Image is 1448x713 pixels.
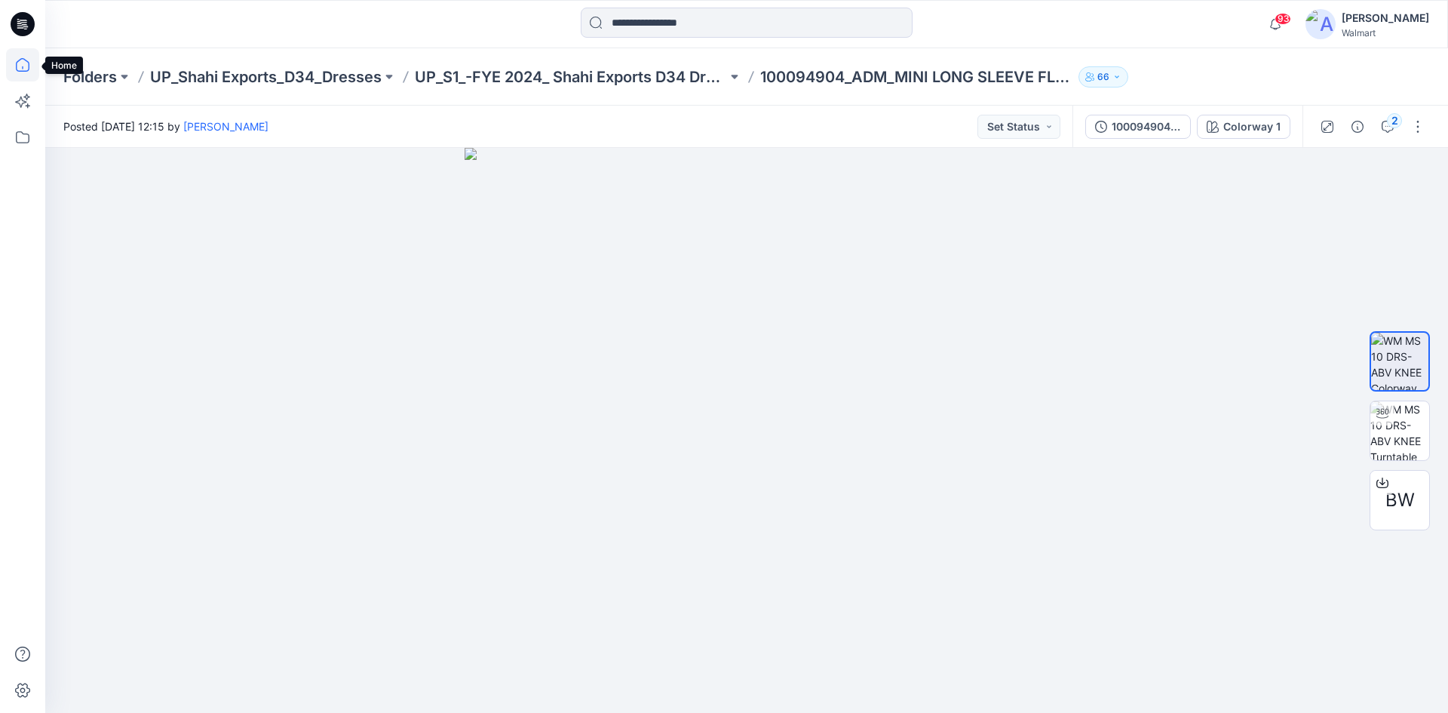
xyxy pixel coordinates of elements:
div: Colorway 1 [1223,118,1281,135]
button: Details [1345,115,1370,139]
button: 100094904_ADM_MINI LONG SLEEVE FLUTTER DRESS [1085,115,1191,139]
img: eyJhbGciOiJIUzI1NiIsImtpZCI6IjAiLCJzbHQiOiJzZXMiLCJ0eXAiOiJKV1QifQ.eyJkYXRhIjp7InR5cGUiOiJzdG9yYW... [465,148,1029,713]
button: 66 [1078,66,1128,88]
a: Folders [63,66,117,88]
a: UP_S1_-FYE 2024_ Shahi Exports D34 Dresses [415,66,727,88]
span: BW [1385,487,1415,514]
p: 66 [1097,69,1109,85]
p: 100094904_ADM_MINI LONG SLEEVE FLUTTER DRESS [760,66,1072,88]
div: [PERSON_NAME] [1342,9,1429,27]
span: 93 [1275,13,1291,25]
img: avatar [1305,9,1336,39]
span: Posted [DATE] 12:15 by [63,118,268,134]
div: 2 [1387,113,1402,128]
button: Colorway 1 [1197,115,1290,139]
div: 100094904_ADM_MINI LONG SLEEVE FLUTTER DRESS [1112,118,1181,135]
a: UP_Shahi Exports_D34_Dresses [150,66,382,88]
div: Walmart [1342,27,1429,38]
button: 2 [1376,115,1400,139]
img: WM MS 10 DRS-ABV KNEE Turntable with Avatar [1370,401,1429,460]
img: WM MS 10 DRS-ABV KNEE Colorway wo Avatar [1371,333,1428,390]
a: [PERSON_NAME] [183,120,268,133]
